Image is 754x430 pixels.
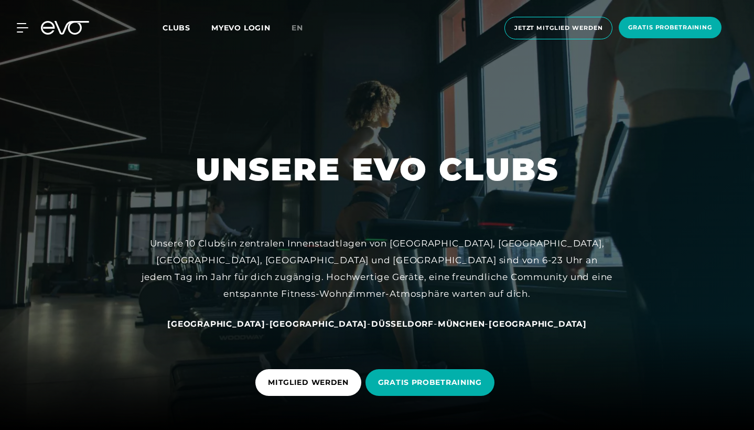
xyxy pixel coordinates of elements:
a: en [292,22,316,34]
span: [GEOGRAPHIC_DATA] [167,319,265,329]
span: München [438,319,485,329]
span: en [292,23,303,33]
a: Jetzt Mitglied werden [501,17,616,39]
span: GRATIS PROBETRAINING [378,377,482,388]
a: München [438,318,485,329]
a: [GEOGRAPHIC_DATA] [270,318,368,329]
a: Clubs [163,23,211,33]
span: MITGLIED WERDEN [268,377,349,388]
div: - - - - [141,315,613,332]
span: Jetzt Mitglied werden [514,24,602,33]
span: [GEOGRAPHIC_DATA] [489,319,587,329]
span: Clubs [163,23,190,33]
span: Düsseldorf [371,319,434,329]
span: Gratis Probetraining [628,23,712,32]
a: [GEOGRAPHIC_DATA] [489,318,587,329]
span: [GEOGRAPHIC_DATA] [270,319,368,329]
a: MITGLIED WERDEN [255,361,365,404]
a: GRATIS PROBETRAINING [365,361,499,404]
a: Düsseldorf [371,318,434,329]
a: MYEVO LOGIN [211,23,271,33]
a: [GEOGRAPHIC_DATA] [167,318,265,329]
a: Gratis Probetraining [616,17,725,39]
h1: UNSERE EVO CLUBS [196,149,559,190]
div: Unsere 10 Clubs in zentralen Innenstadtlagen von [GEOGRAPHIC_DATA], [GEOGRAPHIC_DATA], [GEOGRAPHI... [141,235,613,303]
